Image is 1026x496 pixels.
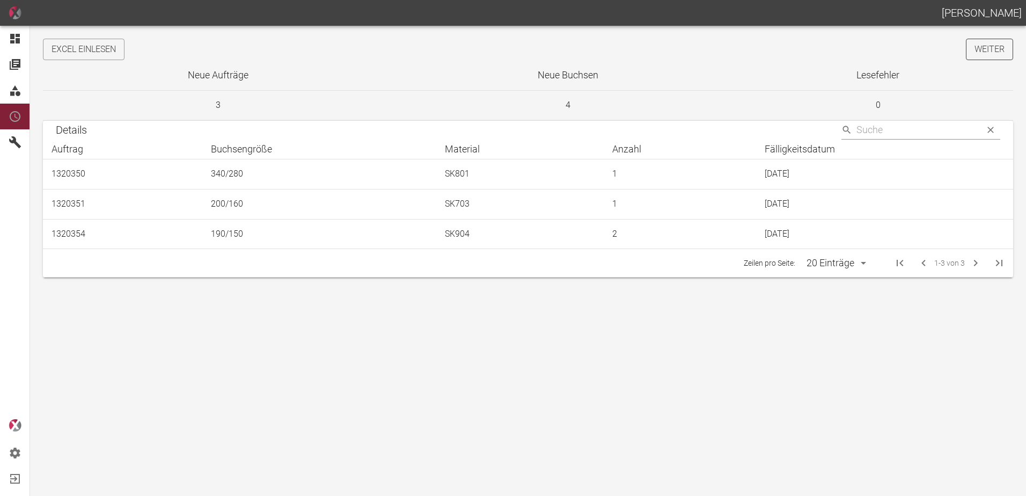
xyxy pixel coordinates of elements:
a: Weiter [966,39,1013,60]
div: Material [445,143,595,156]
div: 20 Einträge [800,254,870,273]
span: Letzte Seite [986,250,1012,276]
h1: [PERSON_NAME] [942,4,1022,21]
td: [DATE] [756,219,1013,249]
span: Fälligkeitsdatum [765,143,849,156]
span: Buchsengröße [211,143,286,156]
span: Material [445,143,494,156]
img: icon [9,6,21,19]
td: 340/280 [202,159,436,189]
span: 1-3 von 3 [934,257,965,269]
div: Fälligkeitsdatum [765,143,1005,156]
td: 1320351 [43,189,202,219]
span: Auftrag [52,143,97,156]
td: 1320354 [43,219,202,249]
th: Lesefehler [743,60,1013,91]
td: 0 [743,91,1013,121]
span: Anzahl [612,143,655,156]
div: Buchsengröße [211,143,428,156]
button: Excel einlesen [43,39,124,60]
td: 1320350 [43,159,202,189]
td: 2 [604,219,756,249]
td: SK703 [436,189,604,219]
div: Auftrag [52,143,194,156]
td: 200/160 [202,189,436,219]
th: Neue Buchsen [393,60,743,91]
span: Nächste Seite [965,252,986,274]
td: [DATE] [756,159,1013,189]
span: Erste Seite [887,250,913,276]
td: 3 [43,91,393,121]
td: SK801 [436,159,604,189]
svg: Suche [841,125,852,135]
td: 1 [604,189,756,219]
input: Search [856,121,977,140]
td: SK904 [436,219,604,249]
p: Zeilen pro Seite: [744,258,795,268]
td: [DATE] [756,189,1013,219]
h6: Details [56,121,87,138]
div: Anzahl [612,143,747,156]
span: Vorherige Seite [913,252,934,274]
td: 1 [604,159,756,189]
td: 190/150 [202,219,436,249]
td: 4 [393,91,743,121]
th: Neue Aufträge [43,60,393,91]
img: logo [9,419,21,432]
div: 20 Einträge [804,256,857,270]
